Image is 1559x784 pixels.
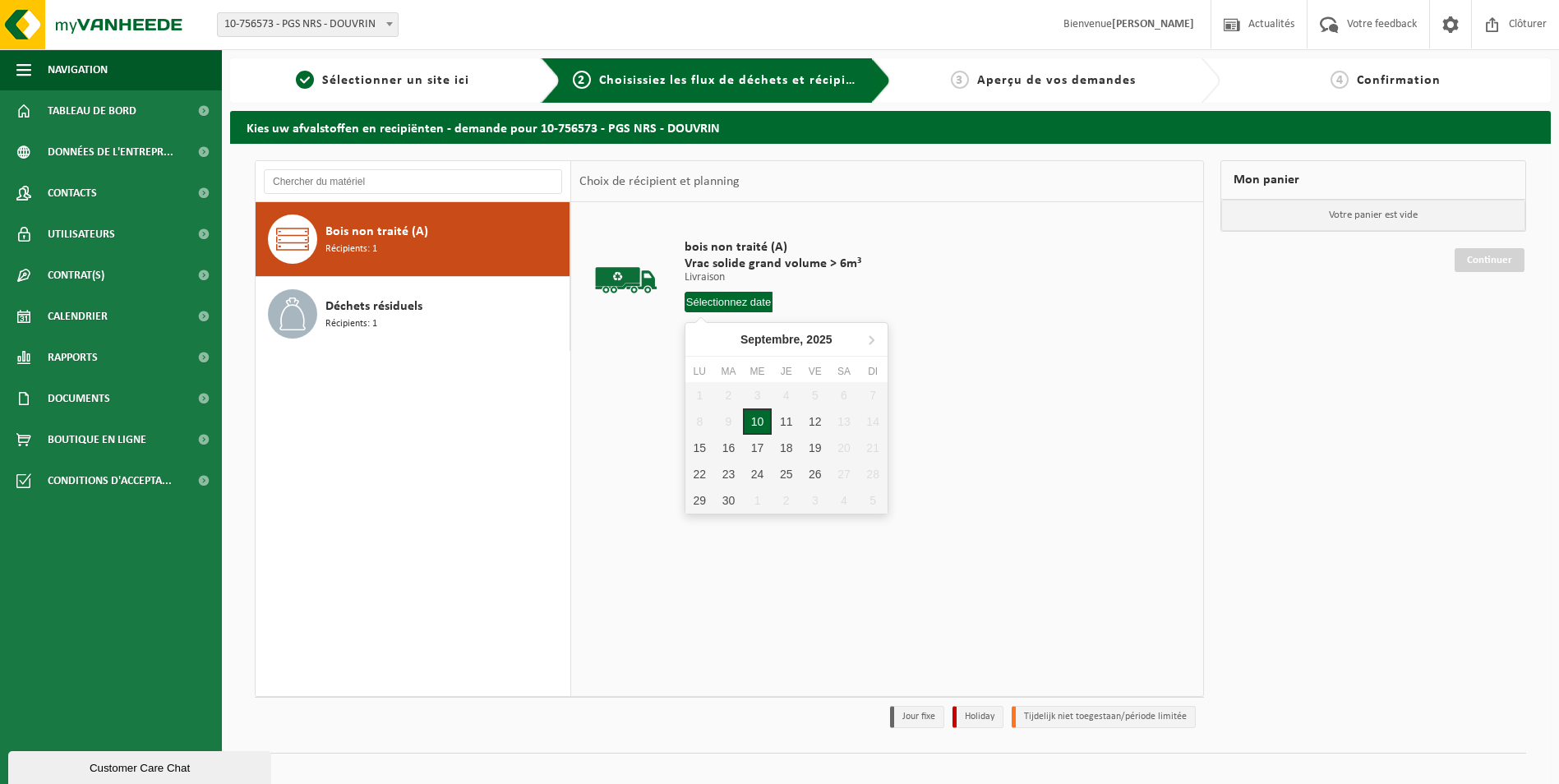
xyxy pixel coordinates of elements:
[734,326,839,353] div: Septembre,
[714,487,743,514] div: 30
[743,461,772,487] div: 24
[685,292,773,312] input: Sélectionnez date
[951,71,969,89] span: 3
[1455,248,1524,272] a: Continuer
[217,12,399,37] span: 10-756573 - PGS NRS - DOUVRIN
[714,435,743,461] div: 16
[1221,200,1525,231] p: Votre panier est vide
[48,173,97,214] span: Contacts
[772,408,800,435] div: 11
[1112,18,1194,30] strong: [PERSON_NAME]
[8,748,274,784] iframe: chat widget
[48,378,110,419] span: Documents
[743,487,772,514] div: 1
[264,169,562,194] input: Chercher du matériel
[48,255,104,296] span: Contrat(s)
[1357,74,1441,87] span: Confirmation
[48,90,136,131] span: Tableau de bord
[685,363,714,380] div: Lu
[772,487,800,514] div: 2
[977,74,1136,87] span: Aperçu de vos demandes
[800,435,829,461] div: 19
[772,435,800,461] div: 18
[743,363,772,380] div: Me
[800,461,829,487] div: 26
[743,408,772,435] div: 10
[325,297,422,316] span: Déchets résiduels
[218,13,398,36] span: 10-756573 - PGS NRS - DOUVRIN
[48,419,146,460] span: Boutique en ligne
[230,111,1551,143] h2: Kies uw afvalstoffen en recipiënten - demande pour 10-756573 - PGS NRS - DOUVRIN
[800,363,829,380] div: Ve
[800,487,829,514] div: 3
[1220,160,1526,200] div: Mon panier
[573,71,591,89] span: 2
[772,461,800,487] div: 25
[806,334,832,345] i: 2025
[685,487,714,514] div: 29
[685,461,714,487] div: 22
[714,363,743,380] div: Ma
[48,337,98,378] span: Rapports
[685,256,861,272] span: Vrac solide grand volume > 6m³
[322,74,469,87] span: Sélectionner un site ici
[952,706,1003,728] li: Holiday
[859,363,888,380] div: Di
[800,408,829,435] div: 12
[256,202,570,277] button: Bois non traité (A) Récipients: 1
[238,71,528,90] a: 1Sélectionner un site ici
[571,161,748,202] div: Choix de récipient et planning
[743,435,772,461] div: 17
[256,277,570,351] button: Déchets résiduels Récipients: 1
[685,239,861,256] span: bois non traité (A)
[325,222,428,242] span: Bois non traité (A)
[1331,71,1349,89] span: 4
[325,316,377,332] span: Récipients: 1
[48,296,108,337] span: Calendrier
[829,363,858,380] div: Sa
[890,706,944,728] li: Jour fixe
[714,461,743,487] div: 23
[325,242,377,257] span: Récipients: 1
[1012,706,1196,728] li: Tijdelijk niet toegestaan/période limitée
[685,435,714,461] div: 15
[48,131,173,173] span: Données de l'entrepr...
[599,74,873,87] span: Choisissiez les flux de déchets et récipients
[48,214,115,255] span: Utilisateurs
[48,460,172,501] span: Conditions d'accepta...
[685,272,861,284] p: Livraison
[296,71,314,89] span: 1
[48,49,108,90] span: Navigation
[772,363,800,380] div: Je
